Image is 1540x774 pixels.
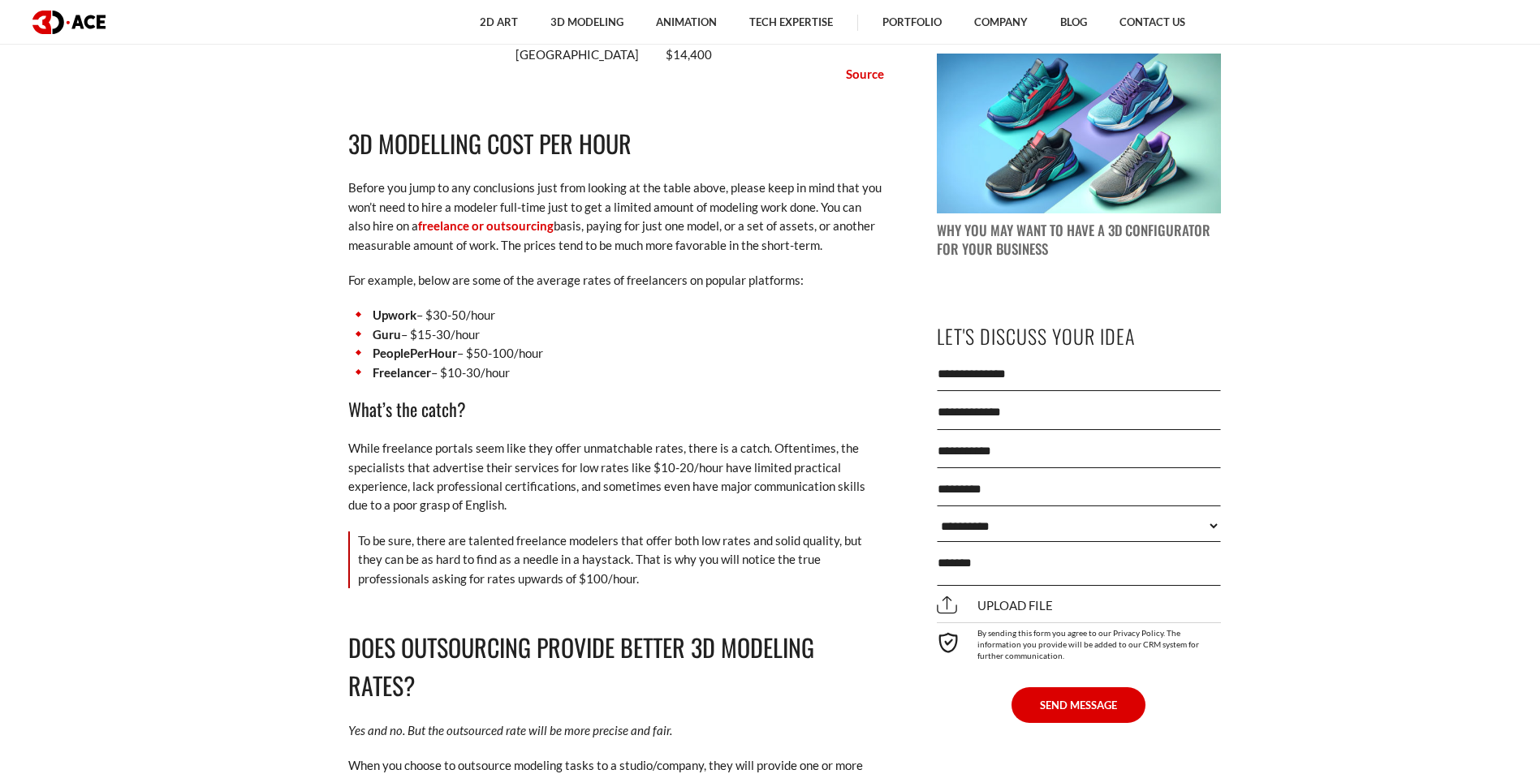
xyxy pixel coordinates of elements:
[348,531,884,588] p: To be sure, there are talented freelance modelers that offer both low rates and solid quality, bu...
[348,178,884,255] p: Before you jump to any conclusions just from looking at the table above, please keep in mind that...
[373,307,416,322] span: Upwork
[937,598,1053,613] span: Upload file
[373,365,431,380] span: Freelancer
[937,318,1221,355] p: Let's Discuss Your Idea
[348,363,884,382] li: – $10-30/hour
[1012,687,1145,723] button: SEND MESSAGE
[348,271,884,290] p: For example, below are some of the average rates of freelancers on popular platforms:
[348,344,884,363] li: – $50-100/hour
[348,721,884,740] p: Yes and no. But the outsourced rate will be more precise and fair.
[348,439,884,515] p: While freelance portals seem like they offer unmatchable rates, there is a catch. Oftentimes, the...
[846,67,884,81] a: Source
[348,125,884,163] h2: 3D modelling cost per hour
[515,45,662,65] td: [GEOGRAPHIC_DATA]
[348,629,884,705] h2: Does outsourcing provide better 3D modeling rates?
[937,54,1221,259] a: blog post image Why You May Want to Have a 3D Configurator for Your Business
[373,346,457,360] span: PeoplePerHour
[937,622,1221,661] div: By sending this form you agree to our Privacy Policy. The information you provide will be added t...
[348,395,884,423] h3: What’s the catch?
[348,306,884,325] li: – $30-50/hour
[418,218,554,233] a: freelance or outsourcing
[937,54,1221,213] img: blog post image
[373,327,401,342] span: Guru
[348,325,884,344] li: – $15-30/hour
[937,221,1221,259] p: Why You May Want to Have a 3D Configurator for Your Business
[32,11,106,34] img: logo dark
[661,45,717,65] td: $14,400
